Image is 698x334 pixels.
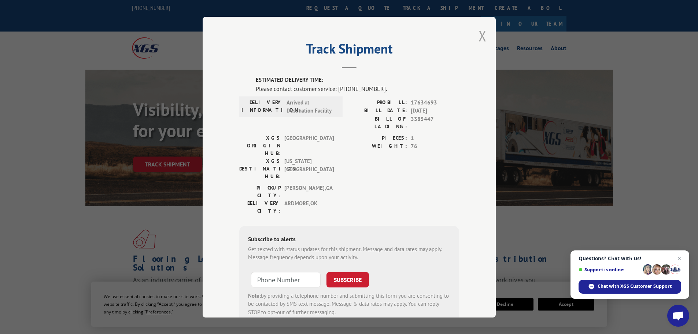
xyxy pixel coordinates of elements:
span: [US_STATE][GEOGRAPHIC_DATA] [284,157,334,180]
h2: Track Shipment [239,44,459,58]
span: Chat with XGS Customer Support [598,283,672,290]
span: 17634693 [411,98,459,107]
span: ARDMORE , OK [284,199,334,214]
label: ESTIMATED DELIVERY TIME: [256,76,459,84]
input: Phone Number [251,272,321,287]
span: Questions? Chat with us! [579,256,681,261]
label: PICKUP CITY: [239,184,281,199]
div: Chat with XGS Customer Support [579,280,681,294]
label: BILL OF LADING: [349,115,407,130]
label: WEIGHT: [349,142,407,151]
div: Open chat [667,305,689,327]
label: XGS ORIGIN HUB: [239,134,281,157]
div: Please contact customer service: [PHONE_NUMBER]. [256,84,459,93]
button: Close modal [479,26,487,45]
span: [PERSON_NAME] , GA [284,184,334,199]
span: 3385447 [411,115,459,130]
label: BILL DATE: [349,107,407,115]
span: 76 [411,142,459,151]
span: Support is online [579,267,640,272]
span: Close chat [675,254,684,263]
strong: Note: [248,292,261,299]
div: Get texted with status updates for this shipment. Message and data rates may apply. Message frequ... [248,245,450,261]
label: PROBILL: [349,98,407,107]
span: Arrived at Destination Facility [287,98,336,115]
span: 1 [411,134,459,142]
div: by providing a telephone number and submitting this form you are consenting to be contacted by SM... [248,291,450,316]
label: DELIVERY CITY: [239,199,281,214]
button: SUBSCRIBE [326,272,369,287]
span: [GEOGRAPHIC_DATA] [284,134,334,157]
div: Subscribe to alerts [248,234,450,245]
label: PIECES: [349,134,407,142]
label: XGS DESTINATION HUB: [239,157,281,180]
span: [DATE] [411,107,459,115]
label: DELIVERY INFORMATION: [241,98,283,115]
